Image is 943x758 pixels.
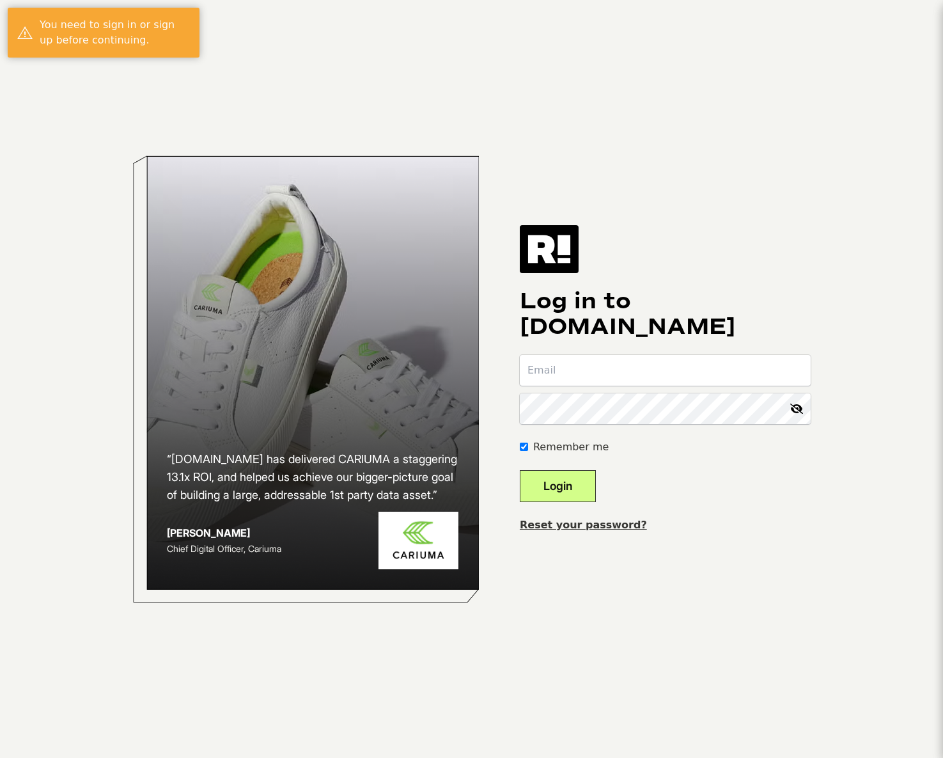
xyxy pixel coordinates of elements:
button: Login [520,470,596,502]
strong: [PERSON_NAME] [167,526,250,539]
span: Chief Digital Officer, Cariuma [167,543,281,554]
input: Email [520,355,811,386]
div: You need to sign in or sign up before continuing. [40,17,190,48]
label: Remember me [533,439,609,455]
h2: “[DOMAIN_NAME] has delivered CARIUMA a staggering 13.1x ROI, and helped us achieve our bigger-pic... [167,450,458,504]
img: Cariuma [378,512,458,570]
a: Reset your password? [520,519,647,531]
img: Retention.com [520,225,579,272]
h1: Log in to [DOMAIN_NAME] [520,288,811,340]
